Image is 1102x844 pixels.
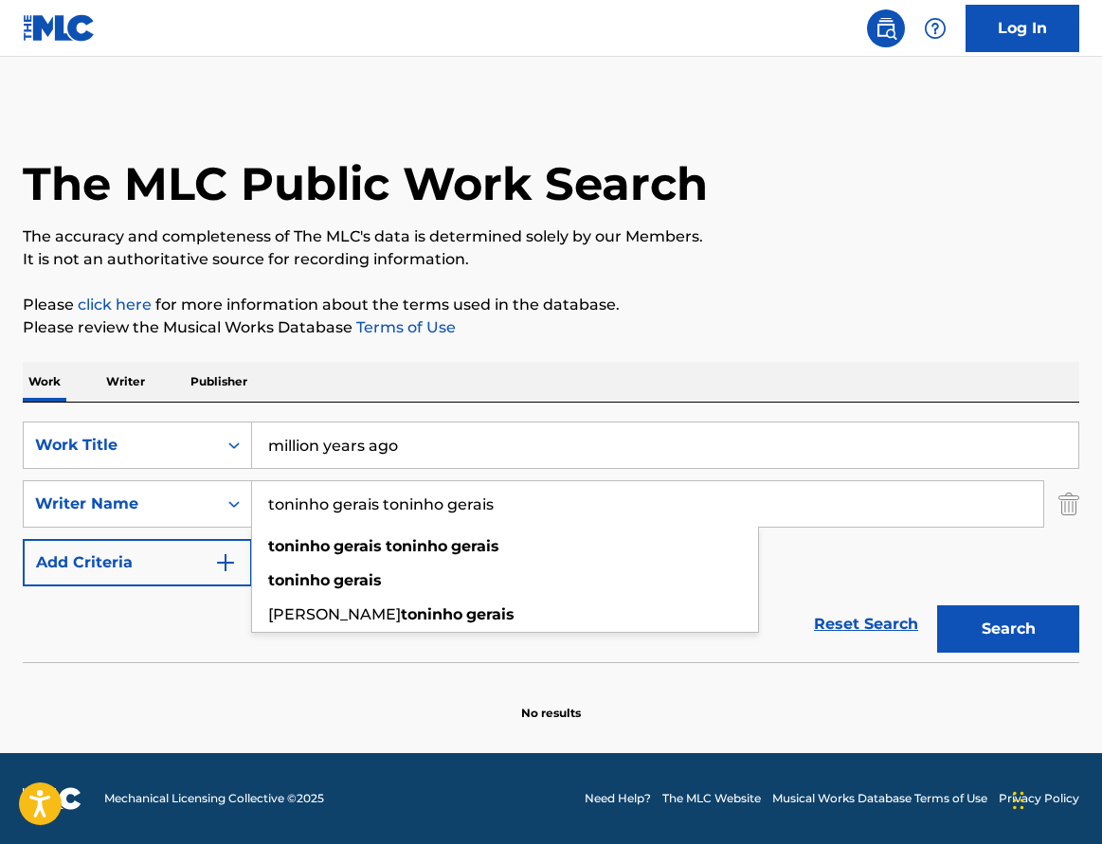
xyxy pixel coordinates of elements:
button: Search [937,605,1079,653]
img: logo [23,787,81,810]
span: [PERSON_NAME] [268,605,401,623]
p: Please for more information about the terms used in the database. [23,294,1079,316]
a: click here [78,296,152,314]
p: Writer [100,362,151,402]
p: It is not an authoritative source for recording information. [23,248,1079,271]
div: Drag [1013,772,1024,829]
a: Terms of Use [352,318,456,336]
p: Please review the Musical Works Database [23,316,1079,339]
a: Reset Search [804,603,928,645]
div: Writer Name [35,493,206,515]
a: Public Search [867,9,905,47]
span: Mechanical Licensing Collective © 2025 [104,790,324,807]
a: Need Help? [585,790,651,807]
strong: toninho [268,571,330,589]
p: No results [521,682,581,722]
strong: gerais [451,537,499,555]
iframe: Chat Widget [1007,753,1102,844]
div: Help [916,9,954,47]
h1: The MLC Public Work Search [23,155,708,212]
img: 9d2ae6d4665cec9f34b9.svg [214,551,237,574]
img: help [924,17,947,40]
p: Publisher [185,362,253,402]
strong: toninho [268,537,330,555]
a: Log In [966,5,1079,52]
form: Search Form [23,422,1079,662]
a: Musical Works Database Terms of Use [772,790,987,807]
strong: toninho [401,605,462,623]
p: The accuracy and completeness of The MLC's data is determined solely by our Members. [23,225,1079,248]
p: Work [23,362,66,402]
strong: toninho [386,537,447,555]
a: Privacy Policy [999,790,1079,807]
a: The MLC Website [662,790,761,807]
img: search [875,17,897,40]
strong: gerais [334,537,382,555]
img: MLC Logo [23,14,96,42]
button: Add Criteria [23,539,252,586]
strong: gerais [466,605,515,623]
div: Work Title [35,434,206,457]
img: Delete Criterion [1058,480,1079,528]
strong: gerais [334,571,382,589]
